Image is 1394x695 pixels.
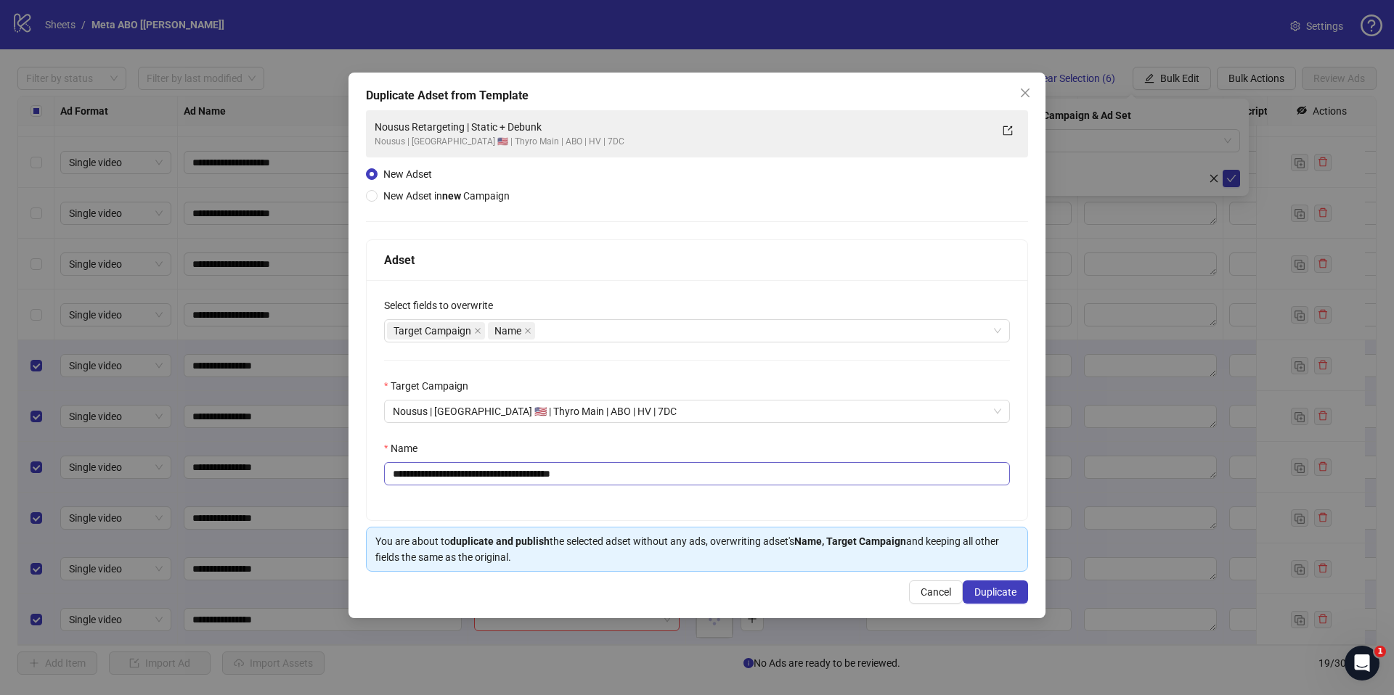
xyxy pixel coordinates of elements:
[1014,81,1037,104] button: Close
[383,168,432,180] span: New Adset
[375,135,990,149] div: Nousus | [GEOGRAPHIC_DATA] 🇺🇸 | Thyro Main | ABO | HV | 7DC
[474,327,481,334] span: close
[383,190,510,202] span: New Adset in Campaign
[366,87,1028,104] div: Duplicate Adset from Template
[384,251,1010,269] div: Adset
[909,580,963,604] button: Cancel
[974,586,1016,598] span: Duplicate
[384,297,502,313] label: Select fields to overwrite
[1003,126,1013,136] span: export
[375,533,1019,565] div: You are about to the selected adset without any ads, overwriting adset's and keeping all other fi...
[384,440,427,456] label: Name
[524,327,531,334] span: close
[384,462,1010,485] input: Name
[393,400,1001,422] span: Nousus | USA 🇺🇸 | Thyro Main | ABO | HV | 7DC
[921,586,951,598] span: Cancel
[1374,646,1386,657] span: 1
[375,119,990,135] div: Nousus Retargeting | Static + Debunk
[384,378,478,394] label: Target Campaign
[1345,646,1379,680] iframe: Intercom live chat
[442,190,461,202] strong: new
[394,323,471,339] span: Target Campaign
[794,535,906,547] strong: Name, Target Campaign
[963,580,1028,604] button: Duplicate
[1019,87,1031,99] span: close
[488,322,535,340] span: Name
[494,323,521,339] span: Name
[387,322,485,340] span: Target Campaign
[450,535,550,547] strong: duplicate and publish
